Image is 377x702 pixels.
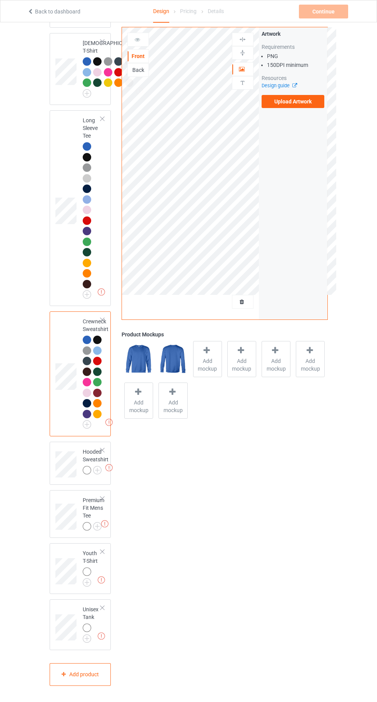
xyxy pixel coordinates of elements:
span: Add mockup [262,357,290,373]
img: svg+xml;base64,PD94bWwgdmVyc2lvbj0iMS4wIiBlbmNvZGluZz0iVVRGLTgiPz4KPHN2ZyB3aWR0aD0iMjJweCIgaGVpZ2... [83,634,91,643]
div: Crewneck Sweatshirt [83,318,108,426]
div: Crewneck Sweatshirt [50,311,111,436]
div: [DEMOGRAPHIC_DATA] T-Shirt [50,33,111,105]
div: [DEMOGRAPHIC_DATA] T-Shirt [83,39,139,95]
img: svg+xml;base64,PD94bWwgdmVyc2lvbj0iMS4wIiBlbmNvZGluZz0iVVRGLTgiPz4KPHN2ZyB3aWR0aD0iMjJweCIgaGVpZ2... [83,290,91,299]
div: Unisex Tank [50,599,111,650]
div: Add mockup [158,383,187,419]
div: Resources [262,74,325,82]
img: exclamation icon [105,464,113,471]
img: svg+xml;base64,PD94bWwgdmVyc2lvbj0iMS4wIiBlbmNvZGluZz0iVVRGLTgiPz4KPHN2ZyB3aWR0aD0iMjJweCIgaGVpZ2... [83,420,91,429]
img: svg%3E%0A [239,36,246,43]
div: Long Sleeve Tee [50,110,111,306]
img: exclamation icon [101,520,108,527]
div: Front [128,52,148,60]
div: Requirements [262,43,325,51]
img: regular.jpg [158,341,187,377]
div: Design [153,0,169,23]
a: Design guide [262,83,297,88]
div: Hooded Sweatshirt [50,442,111,485]
div: Pricing [180,0,197,22]
div: Youth T-Shirt [83,549,101,584]
img: svg%3E%0A [239,49,246,57]
li: 150 DPI minimum [267,61,325,69]
label: Upload Artwork [262,95,325,108]
div: Back [128,66,148,74]
div: Artwork [262,30,325,38]
div: Premium Fit Mens Tee [83,496,104,530]
img: exclamation icon [105,419,113,426]
span: Add mockup [194,357,222,373]
img: svg+xml;base64,PD94bWwgdmVyc2lvbj0iMS4wIiBlbmNvZGluZz0iVVRGLTgiPz4KPHN2ZyB3aWR0aD0iMjJweCIgaGVpZ2... [93,466,102,474]
img: svg+xml;base64,PD94bWwgdmVyc2lvbj0iMS4wIiBlbmNvZGluZz0iVVRGLTgiPz4KPHN2ZyB3aWR0aD0iMjJweCIgaGVpZ2... [93,522,102,531]
div: Unisex Tank [83,606,101,640]
span: Add mockup [296,357,324,373]
img: exclamation icon [98,632,105,640]
img: exclamation icon [98,288,105,296]
img: exclamation icon [98,576,105,584]
div: Details [208,0,224,22]
img: regular.jpg [124,341,153,377]
div: Add mockup [124,383,153,419]
div: Add mockup [227,341,256,377]
div: Add mockup [262,341,290,377]
div: Hooded Sweatshirt [83,448,108,474]
div: Add mockup [193,341,222,377]
a: Back to dashboard [27,8,80,15]
img: svg+xml;base64,PD94bWwgdmVyc2lvbj0iMS4wIiBlbmNvZGluZz0iVVRGLTgiPz4KPHN2ZyB3aWR0aD0iMjJweCIgaGVpZ2... [83,578,91,587]
div: Long Sleeve Tee [83,116,101,296]
li: PNG [267,52,325,60]
div: Add mockup [296,341,325,377]
span: Add mockup [228,357,256,373]
img: svg%3E%0A [239,79,246,87]
div: Add product [50,663,111,686]
div: Premium Fit Mens Tee [50,490,111,538]
span: Add mockup [125,399,153,414]
div: Youth T-Shirt [50,543,111,594]
img: svg+xml;base64,PD94bWwgdmVyc2lvbj0iMS4wIiBlbmNvZGluZz0iVVRGLTgiPz4KPHN2ZyB3aWR0aD0iMjJweCIgaGVpZ2... [83,89,91,98]
span: Add mockup [159,399,187,414]
div: Product Mockups [122,331,327,338]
